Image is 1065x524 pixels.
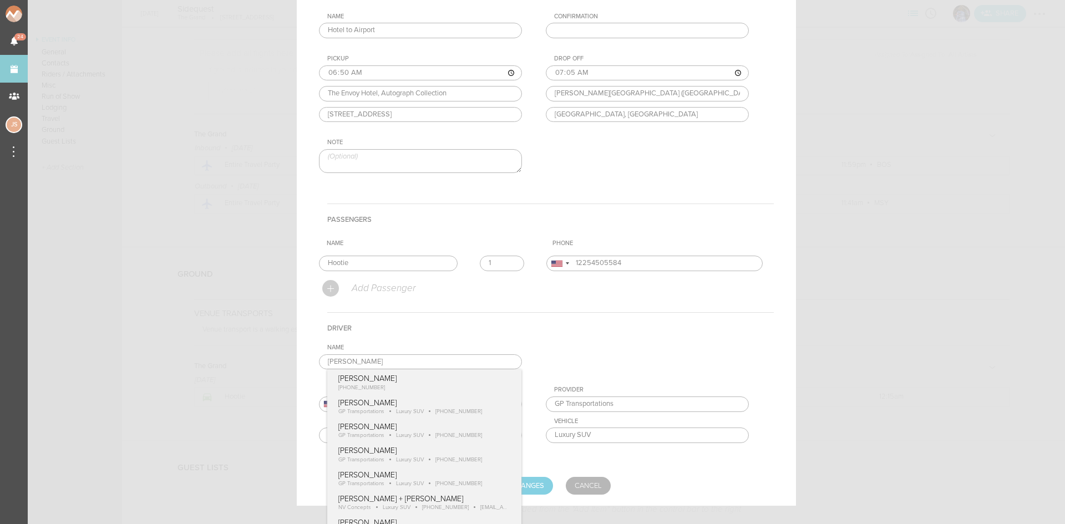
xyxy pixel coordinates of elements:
p: Add Passenger [351,283,415,294]
div: Note [327,139,522,146]
span: [EMAIL_ADDRESS][DOMAIN_NAME] [480,504,567,511]
span: GP Transportations [338,408,384,415]
a: Cancel [566,477,611,495]
input: Location Name [546,86,749,101]
input: ––:–– –– [546,65,749,81]
span: Luxury SUV [396,456,424,463]
p: [PERSON_NAME] [338,374,510,383]
a: Add Passenger [322,284,415,291]
th: Name [322,235,548,252]
span: [PHONE_NUMBER] [435,480,482,487]
span: GP Transportations [338,480,384,487]
div: Name [327,13,522,21]
input: 0 [480,256,524,271]
div: Name [327,344,522,352]
p: [PERSON_NAME] + [PERSON_NAME] [338,494,510,503]
span: [PHONE_NUMBER] [435,456,482,463]
span: [PHONE_NUMBER] [435,432,482,439]
input: Address [546,107,749,123]
div: Drop Off [554,55,749,63]
div: United States: +1 [547,256,572,271]
span: 24 [14,33,26,40]
span: Luxury SUV [396,408,424,415]
div: Jessica Smith [6,116,22,133]
div: Confirmation [554,13,749,21]
input: Phone [546,256,763,271]
input: Address [319,107,522,123]
span: Luxury SUV [383,504,410,511]
span: [PHONE_NUMBER] [422,504,469,511]
input: e.g. Airport to Hotel (Optional) [319,23,522,38]
p: [PERSON_NAME] [338,422,510,431]
div: Pickup [327,55,522,63]
p: [PERSON_NAME] [338,446,510,455]
img: NOMAD [6,6,68,22]
span: Luxury SUV [396,480,424,487]
h4: Passengers [327,204,774,235]
span: GP Transportations [338,432,384,439]
div: Vehicle [554,418,749,425]
span: GP Transportations [338,456,384,463]
th: Phone [548,235,774,252]
span: NV Concepts [338,504,371,511]
span: [PHONE_NUMBER] [338,384,385,391]
div: Provider [554,386,749,394]
span: Luxury SUV [396,432,424,439]
input: (201) 555-0123 [319,396,522,412]
p: [PERSON_NAME] [338,398,510,408]
div: United States: +1 [319,397,345,411]
p: [PERSON_NAME] [338,470,510,480]
span: [PHONE_NUMBER] [435,408,482,415]
h4: Driver [327,312,774,344]
input: ––:–– –– [319,65,522,81]
input: Location Name [319,86,522,101]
